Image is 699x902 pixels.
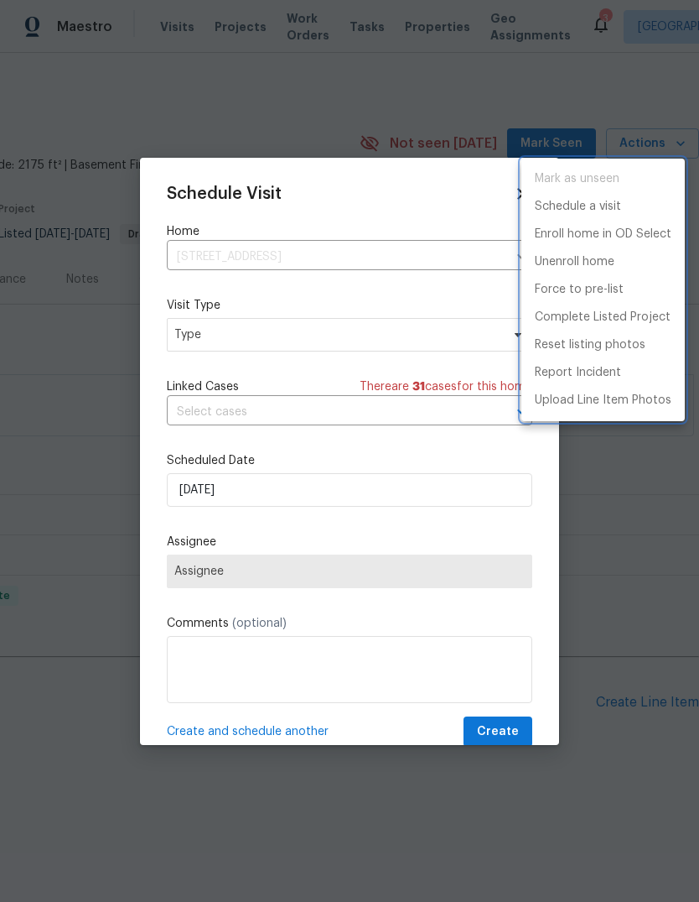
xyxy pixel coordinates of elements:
p: Enroll home in OD Select [535,226,671,243]
p: Reset listing photos [535,336,645,354]
p: Report Incident [535,364,621,382]
p: Schedule a visit [535,198,621,216]
p: Complete Listed Project [535,309,671,326]
p: Unenroll home [535,253,614,271]
p: Force to pre-list [535,281,624,299]
p: Upload Line Item Photos [535,392,671,409]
